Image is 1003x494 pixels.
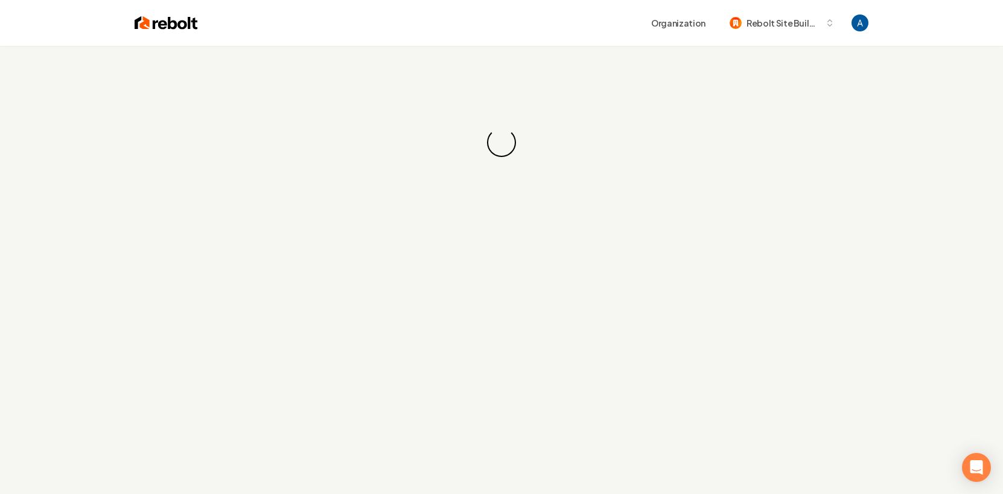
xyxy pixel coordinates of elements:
img: Andrew Magana [852,14,868,31]
img: Rebolt Site Builder [730,17,742,29]
img: Rebolt Logo [135,14,198,31]
div: Open Intercom Messenger [962,453,991,482]
div: Loading [483,124,520,161]
button: Organization [644,12,713,34]
button: Open user button [852,14,868,31]
span: Rebolt Site Builder [747,17,820,30]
